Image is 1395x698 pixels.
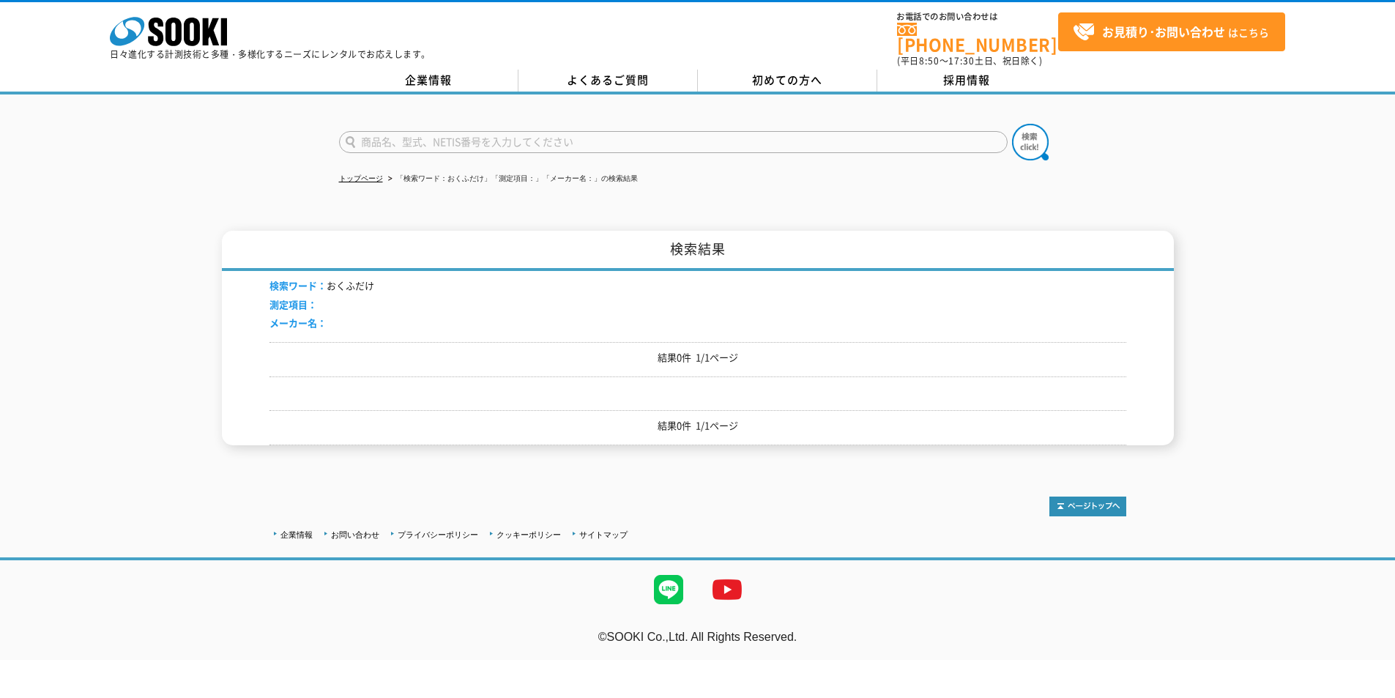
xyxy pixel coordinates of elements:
img: btn_search.png [1012,124,1049,160]
a: 企業情報 [280,530,313,539]
span: 17:30 [948,54,975,67]
a: [PHONE_NUMBER] [897,23,1058,53]
span: メーカー名： [269,316,327,330]
a: お問い合わせ [331,530,379,539]
h1: 検索結果 [222,231,1174,271]
p: 日々進化する計測技術と多種・多様化するニーズにレンタルでお応えします。 [110,50,431,59]
img: LINE [639,560,698,619]
strong: お見積り･お問い合わせ [1102,23,1225,40]
a: 初めての方へ [698,70,877,92]
a: クッキーポリシー [496,530,561,539]
span: 検索ワード： [269,278,327,292]
span: 初めての方へ [752,72,822,88]
a: トップページ [339,174,383,182]
span: (平日 ～ 土日、祝日除く) [897,54,1042,67]
li: おくふだけ [269,278,374,294]
a: 採用情報 [877,70,1057,92]
a: テストMail [1339,645,1395,658]
img: トップページへ [1049,497,1126,516]
span: 8:50 [919,54,940,67]
li: 「検索ワード：おくふだけ」「測定項目：」「メーカー名：」の検索結果 [385,171,638,187]
img: YouTube [698,560,756,619]
p: 結果0件 1/1ページ [269,350,1126,365]
p: 結果0件 1/1ページ [269,418,1126,434]
span: はこちら [1073,21,1269,43]
a: プライバシーポリシー [398,530,478,539]
a: 企業情報 [339,70,518,92]
a: お見積り･お問い合わせはこちら [1058,12,1285,51]
a: サイトマップ [579,530,628,539]
span: お電話でのお問い合わせは [897,12,1058,21]
a: よくあるご質問 [518,70,698,92]
span: 測定項目： [269,297,317,311]
input: 商品名、型式、NETIS番号を入力してください [339,131,1008,153]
